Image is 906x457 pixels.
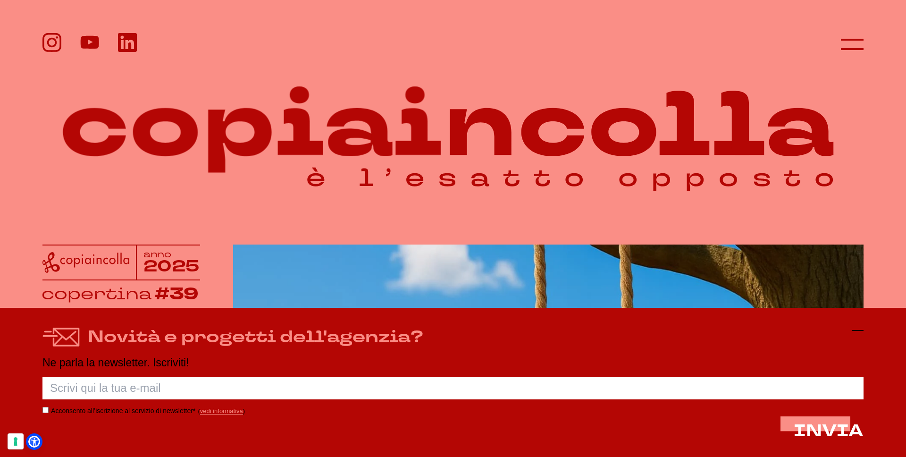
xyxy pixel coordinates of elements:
span: ( ) [198,407,245,415]
tspan: copertina [42,283,151,305]
button: Le tue preferenze relative al consenso per le tecnologie di tracciamento [8,433,24,449]
tspan: 2025 [143,256,201,278]
label: Acconsento all’iscrizione al servizio di newsletter* [51,407,195,415]
span: INVIA [794,420,864,442]
tspan: anno [143,248,172,260]
tspan: #39 [155,282,200,306]
a: vedi informativa [200,407,243,415]
input: Scrivi qui la tua e-mail [42,377,864,399]
a: Open Accessibility Menu [28,436,40,448]
button: INVIA [794,422,864,440]
p: Ne parla la newsletter. Iscriviti! [42,357,864,369]
h4: Novità e progetti dell'agenzia? [88,325,423,350]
